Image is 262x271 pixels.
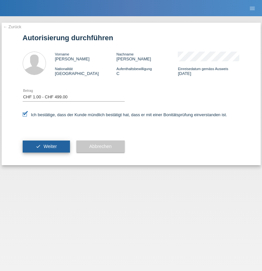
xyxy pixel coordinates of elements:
[36,144,41,149] i: check
[89,144,112,149] span: Abbrechen
[178,67,228,71] span: Einreisedatum gemäss Ausweis
[116,67,152,71] span: Aufenthaltsbewilligung
[55,52,69,56] span: Vorname
[23,34,240,42] h1: Autorisierung durchführen
[246,6,259,10] a: menu
[55,66,117,76] div: [GEOGRAPHIC_DATA]
[76,141,125,153] button: Abbrechen
[116,52,178,61] div: [PERSON_NAME]
[116,66,178,76] div: C
[3,24,21,29] a: ← Zurück
[178,66,239,76] div: [DATE]
[249,5,256,12] i: menu
[116,52,133,56] span: Nachname
[43,144,57,149] span: Weiter
[55,67,73,71] span: Nationalität
[23,141,70,153] button: check Weiter
[23,112,227,117] label: Ich bestätige, dass der Kunde mündlich bestätigt hat, dass er mit einer Bonitätsprüfung einversta...
[55,52,117,61] div: [PERSON_NAME]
